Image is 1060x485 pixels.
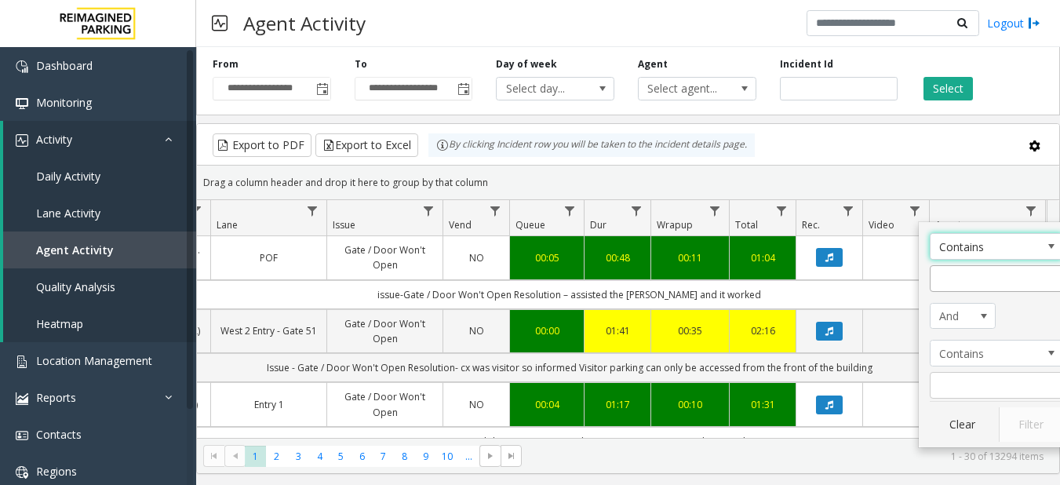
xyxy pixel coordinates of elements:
[661,323,719,338] a: 00:35
[594,397,641,412] a: 01:17
[36,279,115,294] span: Quality Analysis
[428,133,755,157] div: By clicking Incident row you will be taken to the incident details page.
[930,407,994,442] button: Clear
[309,446,330,467] span: Page 4
[36,464,77,479] span: Regions
[1021,200,1042,221] a: Agent Filter Menu
[559,200,581,221] a: Queue Filter Menu
[519,397,574,412] a: 00:04
[352,446,373,467] span: Page 6
[780,57,833,71] label: Incident Id
[1028,15,1040,31] img: logout
[501,445,522,467] span: Go to the last page
[987,15,1040,31] a: Logout
[302,200,323,221] a: Lane Filter Menu
[739,323,786,338] a: 02:16
[186,200,207,221] a: Location Filter Menu
[16,134,28,147] img: 'icon'
[661,250,719,265] a: 00:11
[220,323,317,338] a: West 2 Entry - Gate 51
[905,200,926,221] a: Video Filter Menu
[16,429,28,442] img: 'icon'
[288,446,309,467] span: Page 3
[235,4,373,42] h3: Agent Activity
[355,57,367,71] label: To
[16,466,28,479] img: 'icon'
[458,446,479,467] span: Page 11
[36,58,93,73] span: Dashboard
[453,250,500,265] a: NO
[3,195,196,232] a: Lane Activity
[36,242,114,257] span: Agent Activity
[626,200,647,221] a: Dur Filter Menu
[484,450,497,462] span: Go to the next page
[469,324,484,337] span: NO
[479,445,501,467] span: Go to the next page
[266,446,287,467] span: Page 2
[333,218,355,232] span: Issue
[594,250,641,265] a: 00:48
[923,77,973,100] button: Select
[197,200,1059,438] div: Data table
[935,218,961,232] span: Agent
[639,78,732,100] span: Select agent...
[337,316,433,346] a: Gate / Door Won't Open
[213,57,239,71] label: From
[337,242,433,272] a: Gate / Door Won't Open
[3,121,196,158] a: Activity
[771,200,792,221] a: Total Filter Menu
[931,304,982,329] span: And
[519,250,574,265] a: 00:05
[739,250,786,265] a: 01:04
[313,78,330,100] span: Toggle popup
[337,389,433,419] a: Gate / Door Won't Open
[197,169,1059,196] div: Drag a column header and drop it here to group by that column
[418,200,439,221] a: Issue Filter Menu
[36,206,100,221] span: Lane Activity
[869,218,894,232] span: Video
[16,97,28,110] img: 'icon'
[469,251,484,264] span: NO
[3,268,196,305] a: Quality Analysis
[36,427,82,442] span: Contacts
[739,397,786,412] a: 01:31
[931,234,1036,259] span: Contains
[735,218,758,232] span: Total
[436,139,449,151] img: infoIcon.svg
[453,397,500,412] a: NO
[705,200,726,221] a: Wrapup Filter Menu
[16,356,28,368] img: 'icon'
[36,95,92,110] span: Monitoring
[485,200,506,221] a: Vend Filter Menu
[3,305,196,342] a: Heatmap
[220,397,317,412] a: Entry 1
[454,78,472,100] span: Toggle popup
[661,397,719,412] div: 00:10
[930,303,996,330] span: Agent Filter Logic
[217,218,238,232] span: Lane
[36,169,100,184] span: Daily Activity
[496,57,557,71] label: Day of week
[330,446,352,467] span: Page 5
[453,323,500,338] a: NO
[931,341,1036,366] span: Contains
[16,392,28,405] img: 'icon'
[657,218,693,232] span: Wrapup
[16,60,28,73] img: 'icon'
[3,232,196,268] a: Agent Activity
[838,200,859,221] a: Rec. Filter Menu
[315,133,418,157] button: Export to Excel
[802,218,820,232] span: Rec.
[594,323,641,338] a: 01:41
[519,323,574,338] a: 00:00
[245,446,266,467] span: Page 1
[415,446,436,467] span: Page 9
